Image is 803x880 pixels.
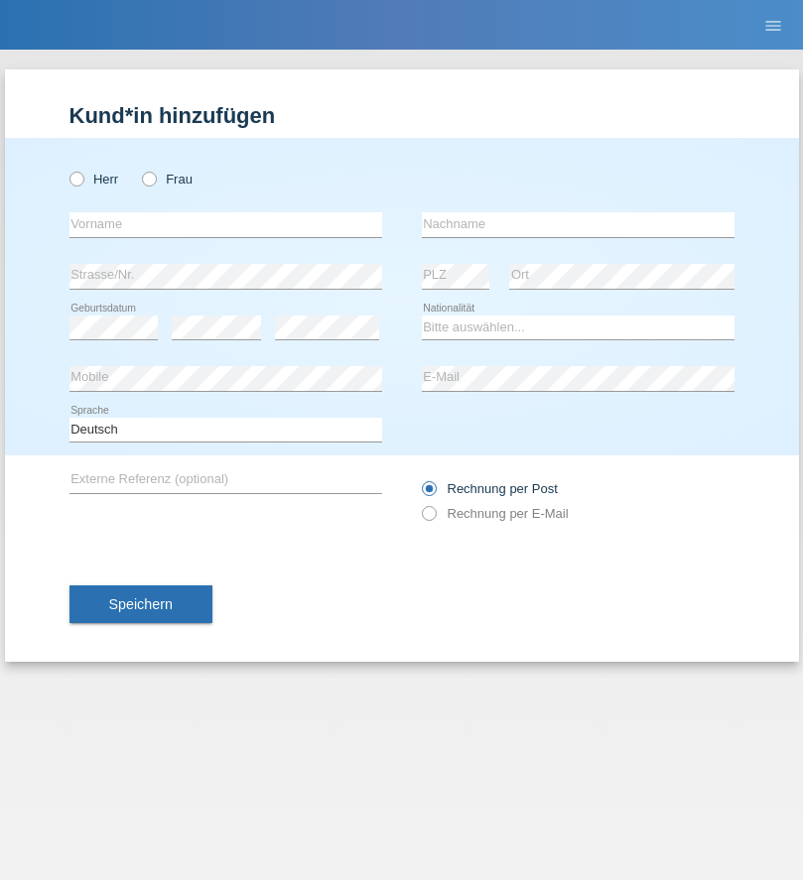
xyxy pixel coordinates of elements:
[142,172,193,187] label: Frau
[69,172,82,185] input: Herr
[69,172,119,187] label: Herr
[422,506,435,531] input: Rechnung per E-Mail
[753,19,793,31] a: menu
[69,585,212,623] button: Speichern
[422,481,558,496] label: Rechnung per Post
[422,481,435,506] input: Rechnung per Post
[422,506,569,521] label: Rechnung per E-Mail
[69,103,735,128] h1: Kund*in hinzufügen
[109,596,173,612] span: Speichern
[142,172,155,185] input: Frau
[763,16,783,36] i: menu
